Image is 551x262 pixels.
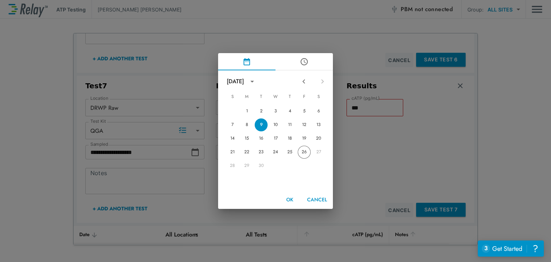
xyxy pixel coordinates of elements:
[278,193,301,206] button: OK
[275,53,333,70] button: pick time
[255,90,268,104] span: Tuesday
[240,90,253,104] span: Monday
[298,105,311,118] button: 5
[255,132,268,145] button: 16
[227,77,244,86] div: [DATE]
[312,132,325,145] button: 20
[283,146,296,159] button: 25
[226,118,239,131] button: 7
[269,132,282,145] button: 17
[269,90,282,104] span: Wednesday
[226,90,239,104] span: Sunday
[255,118,268,131] button: 9
[298,132,311,145] button: 19
[226,132,239,145] button: 14
[298,146,311,159] button: 26
[255,105,268,118] button: 2
[218,53,275,70] button: pick date
[283,132,296,145] button: 18
[283,90,296,104] span: Thursday
[269,118,282,131] button: 10
[312,118,325,131] button: 13
[226,146,239,159] button: 21
[478,240,544,257] iframe: Resource center
[304,193,330,206] button: Cancel
[298,118,311,131] button: 12
[240,132,253,145] button: 15
[298,75,310,88] button: Previous month
[298,90,311,104] span: Friday
[269,105,282,118] button: 3
[240,146,253,159] button: 22
[240,105,253,118] button: 1
[283,105,296,118] button: 4
[312,105,325,118] button: 6
[312,90,325,104] span: Saturday
[246,75,258,88] button: calendar view is open, switch to year view
[269,146,282,159] button: 24
[240,118,253,131] button: 8
[255,146,268,159] button: 23
[283,118,296,131] button: 11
